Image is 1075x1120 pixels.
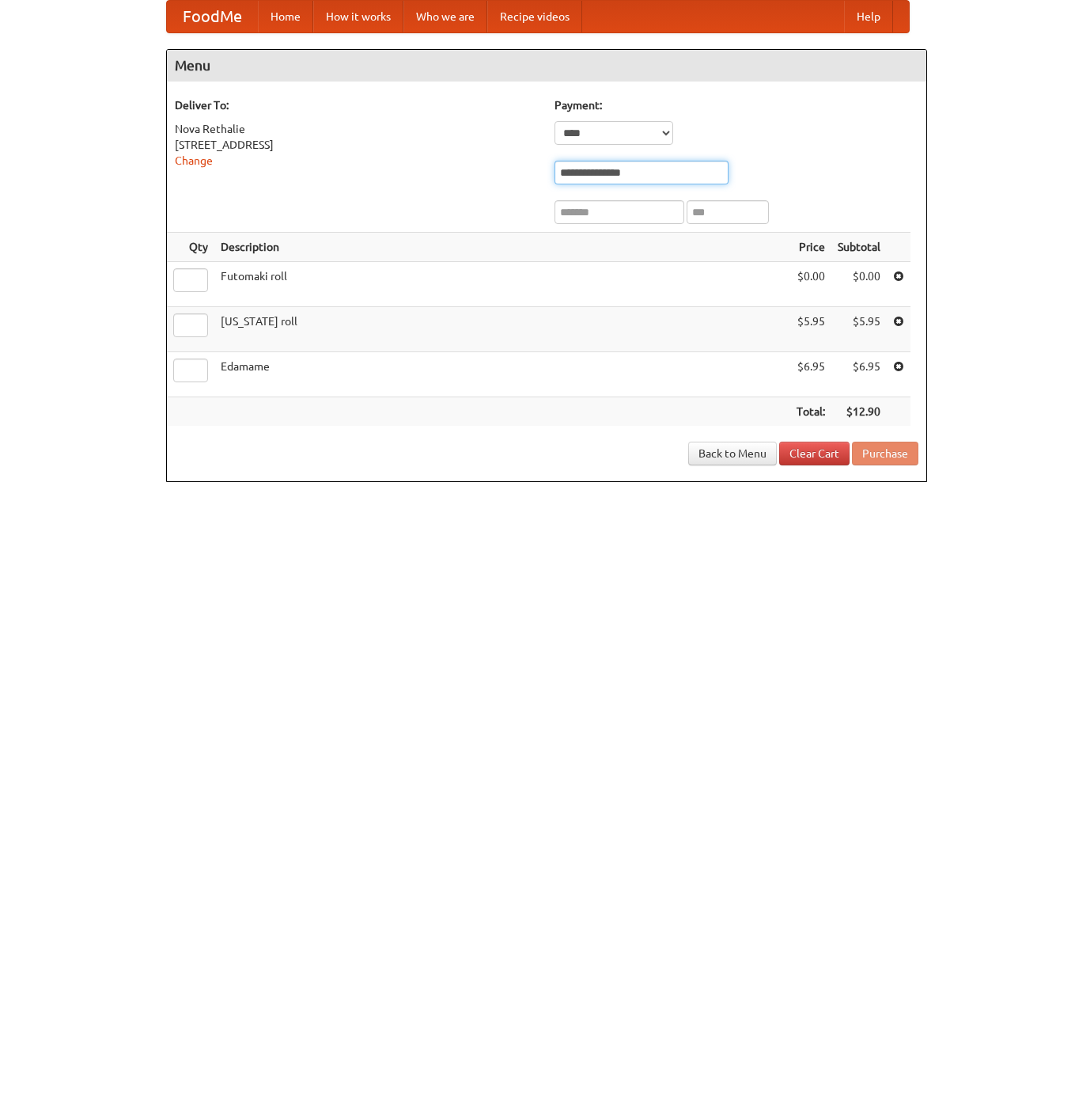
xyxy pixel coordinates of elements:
button: Purchase [852,442,918,465]
div: Nova Rethalie [175,121,539,137]
a: Clear Cart [779,442,850,465]
a: Who we are [403,1,487,32]
th: Total: [790,397,831,427]
th: Subtotal [831,233,887,262]
a: Back to Menu [688,442,777,465]
th: Qty [167,233,214,262]
td: $6.95 [831,352,887,397]
th: Price [790,233,831,262]
td: $6.95 [790,352,831,397]
td: $0.00 [831,262,887,307]
td: $0.00 [790,262,831,307]
a: Recipe videos [487,1,582,32]
a: Change [175,154,213,167]
a: Home [258,1,313,32]
div: [STREET_ADDRESS] [175,137,539,153]
th: Description [214,233,790,262]
h5: Payment: [555,97,918,113]
td: $5.95 [831,307,887,352]
a: Help [844,1,893,32]
a: FoodMe [167,1,258,32]
td: Futomaki roll [214,262,790,307]
td: Edamame [214,352,790,397]
th: $12.90 [831,397,887,427]
td: $5.95 [790,307,831,352]
h4: Menu [167,50,926,82]
td: [US_STATE] roll [214,307,790,352]
h5: Deliver To: [175,97,539,113]
a: How it works [313,1,403,32]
